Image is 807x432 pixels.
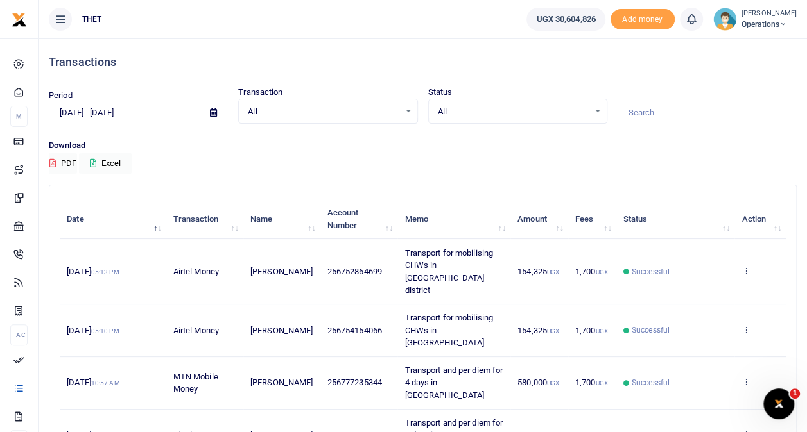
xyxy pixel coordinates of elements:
[60,199,166,239] th: Date: activate to sort column descending
[575,267,608,276] span: 1,700
[12,12,27,28] img: logo-small
[763,388,794,419] iframe: Intercom live chat
[547,379,559,386] small: UGX
[49,139,797,153] p: Download
[713,8,736,31] img: profile-user
[713,8,797,31] a: profile-user [PERSON_NAME] Operations
[428,86,453,99] label: Status
[568,199,616,239] th: Fees: activate to sort column ascending
[77,13,107,25] span: THET
[404,313,492,347] span: Transport for mobilising CHWs in [GEOGRAPHIC_DATA]
[238,86,282,99] label: Transaction
[575,326,608,335] span: 1,700
[67,378,119,387] span: [DATE]
[536,13,595,26] span: UGX 30,604,826
[49,89,73,102] label: Period
[12,14,27,24] a: logo-small logo-large logo-large
[397,199,510,239] th: Memo: activate to sort column ascending
[616,199,734,239] th: Status: activate to sort column ascending
[547,328,559,335] small: UGX
[404,248,492,295] span: Transport for mobilising CHWs in [GEOGRAPHIC_DATA] district
[91,328,119,335] small: 05:10 PM
[10,106,28,127] li: M
[91,379,120,386] small: 10:57 AM
[611,9,675,30] li: Toup your wallet
[517,267,559,276] span: 154,325
[611,13,675,23] a: Add money
[611,9,675,30] span: Add money
[91,269,119,276] small: 05:13 PM
[618,102,797,124] input: Search
[173,267,219,276] span: Airtel Money
[327,326,382,335] span: 256754154066
[79,153,132,174] button: Excel
[742,19,797,30] span: Operations
[250,378,313,387] span: [PERSON_NAME]
[10,324,28,345] li: Ac
[517,326,559,335] span: 154,325
[173,326,219,335] span: Airtel Money
[248,105,399,118] span: All
[49,153,77,174] button: PDF
[632,266,670,278] span: Successful
[521,8,610,31] li: Wallet ballance
[547,269,559,276] small: UGX
[438,105,589,118] span: All
[790,388,800,399] span: 1
[49,102,200,124] input: select period
[49,55,797,69] h4: Transactions
[742,8,797,19] small: [PERSON_NAME]
[632,324,670,336] span: Successful
[327,378,382,387] span: 256777235344
[166,199,243,239] th: Transaction: activate to sort column ascending
[250,326,313,335] span: [PERSON_NAME]
[595,379,607,386] small: UGX
[67,267,119,276] span: [DATE]
[320,199,397,239] th: Account Number: activate to sort column ascending
[404,365,503,400] span: Transport and per diem for 4 days in [GEOGRAPHIC_DATA]
[517,378,559,387] span: 580,000
[173,372,218,394] span: MTN Mobile Money
[327,267,382,276] span: 256752864699
[510,199,568,239] th: Amount: activate to sort column ascending
[67,326,119,335] span: [DATE]
[575,378,608,387] span: 1,700
[250,267,313,276] span: [PERSON_NAME]
[526,8,605,31] a: UGX 30,604,826
[595,328,607,335] small: UGX
[632,377,670,388] span: Successful
[734,199,786,239] th: Action: activate to sort column ascending
[595,269,607,276] small: UGX
[243,199,320,239] th: Name: activate to sort column ascending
